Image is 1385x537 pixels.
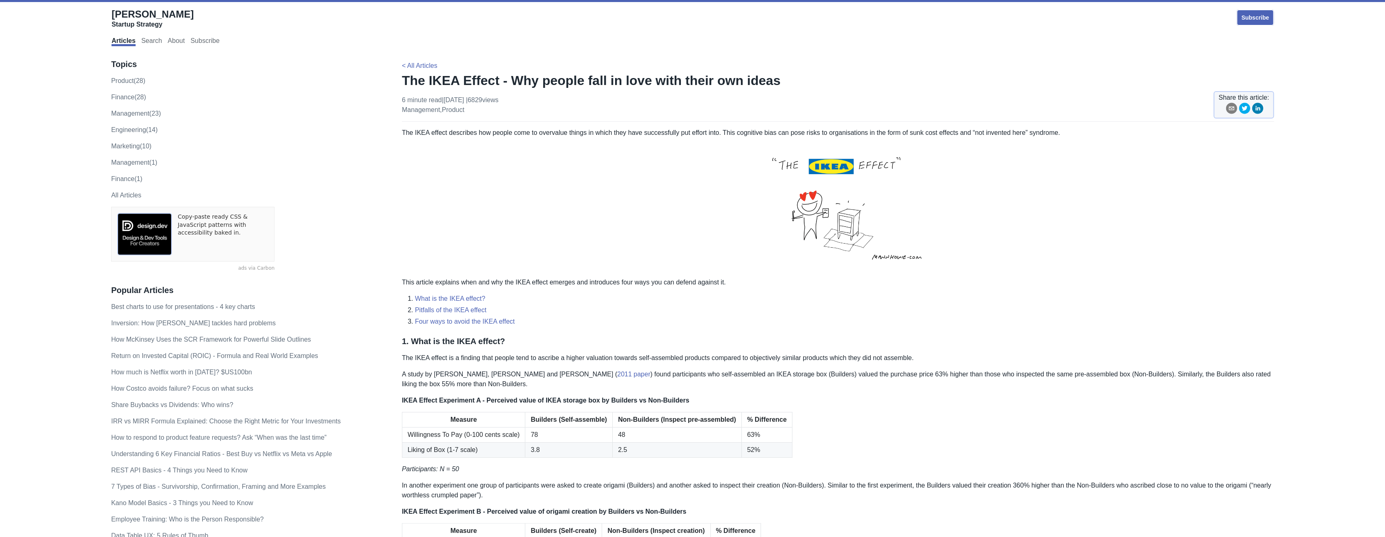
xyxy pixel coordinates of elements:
[415,307,486,313] a: Pitfalls of the IKEA effect
[402,106,440,113] a: management
[402,353,1274,363] p: The IKEA effect is a finding that people tend to ascribe a higher valuation towards self-assemble...
[402,95,499,115] p: 6 minute read | [DATE] ,
[402,508,686,515] strong: IKEA Effect Experiment B - Perceived value of origami creation by Builders vs Non-Builders
[190,37,219,46] a: Subscribe
[111,450,332,457] a: Understanding 6 Key Financial Ratios - Best Buy vs Netflix vs Meta vs Apple
[111,401,233,408] a: Share Buybacks vs Dividends: Who wins?
[613,412,742,427] th: Non-Builders (Inspect pre-assembled)
[402,481,1274,500] p: In another experiment one group of participants were asked to create origami (Builders) and anoth...
[525,412,613,427] th: Builders (Self-assemble)
[402,397,689,404] strong: IKEA Effect Experiment A - Perceived value of IKEA storage box by Builders vs Non-Builders
[111,336,311,343] a: How McKinsey Uses the SCR Framework for Powerful Slide Outlines
[402,277,1274,287] p: This article explains when and why the IKEA effect emerges and introduces four ways you can defen...
[111,467,248,474] a: REST API Basics - 4 Things you Need to Know
[112,37,136,46] a: Articles
[1226,103,1237,117] button: email
[111,159,157,166] a: Management(1)
[111,126,158,133] a: engineering(14)
[111,143,152,150] a: marketing(10)
[111,483,326,490] a: 7 Types of Bias - Survivorship, Confirmation, Framing and More Examples
[111,285,385,295] h3: Popular Articles
[617,371,650,378] a: 2011 paper
[112,20,194,29] div: Startup Strategy
[402,72,1274,89] h1: The IKEA Effect - Why people fall in love with their own ideas
[402,427,525,443] td: Willingness To Pay (0-100 cents scale)
[613,427,742,443] td: 48
[1218,93,1269,103] span: Share this article:
[402,128,1274,138] p: The IKEA effect describes how people come to overvalue things in which they have successfully put...
[178,213,268,255] a: Copy‑paste ready CSS & JavaScript patterns with accessibility baked in.
[415,295,485,302] a: What is the IKEA effect?
[402,62,437,69] a: < All Articles
[742,427,792,443] td: 63%
[741,144,935,271] img: ikea-effect
[141,37,162,46] a: Search
[466,96,499,103] span: | 6829 views
[111,499,253,506] a: Kano Model Basics - 3 Things you Need to Know
[111,352,318,359] a: Return on Invested Capital (ROIC) - Formula and Real World Examples
[111,385,253,392] a: How Costco avoids failure? Focus on what sucks
[402,369,1274,389] p: A study by [PERSON_NAME], [PERSON_NAME] and [PERSON_NAME] ( ) found participants who self-assembl...
[111,369,252,376] a: How much is Netflix worth in [DATE]? $US100bn
[111,303,255,310] a: Best charts to use for presentations - 4 key charts
[111,516,264,523] a: Employee Training: Who is the Person Responsible?
[742,443,792,458] td: 52%
[111,320,276,327] a: Inversion: How [PERSON_NAME] tackles hard problems
[1236,9,1274,26] a: Subscribe
[168,37,185,46] a: About
[525,443,613,458] td: 3.8
[111,418,341,425] a: IRR vs MIRR Formula Explained: Choose the Right Metric for Your Investments
[111,94,146,101] a: finance(28)
[613,443,742,458] td: 2.5
[402,443,525,458] td: Liking of Box (1-7 scale)
[111,59,385,69] h3: Topics
[1239,103,1250,117] button: twitter
[402,336,1274,347] h3: 1. What is the IKEA effect?
[111,192,141,199] a: All Articles
[402,465,459,472] em: Participants: N = 50
[415,318,515,325] a: Four ways to avoid the IKEA effect
[1252,103,1263,117] button: linkedin
[111,265,274,272] a: ads via Carbon
[402,412,525,427] th: Measure
[112,9,194,20] span: [PERSON_NAME]
[112,8,194,29] a: [PERSON_NAME]Startup Strategy
[111,110,161,117] a: management(23)
[525,427,613,443] td: 78
[111,175,142,182] a: Finance(1)
[742,412,792,427] th: % Difference
[442,106,464,113] a: product
[117,213,172,255] img: ads via Carbon
[111,434,326,441] a: How to respond to product feature requests? Ask “When was the last time”
[111,77,145,84] a: product(28)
